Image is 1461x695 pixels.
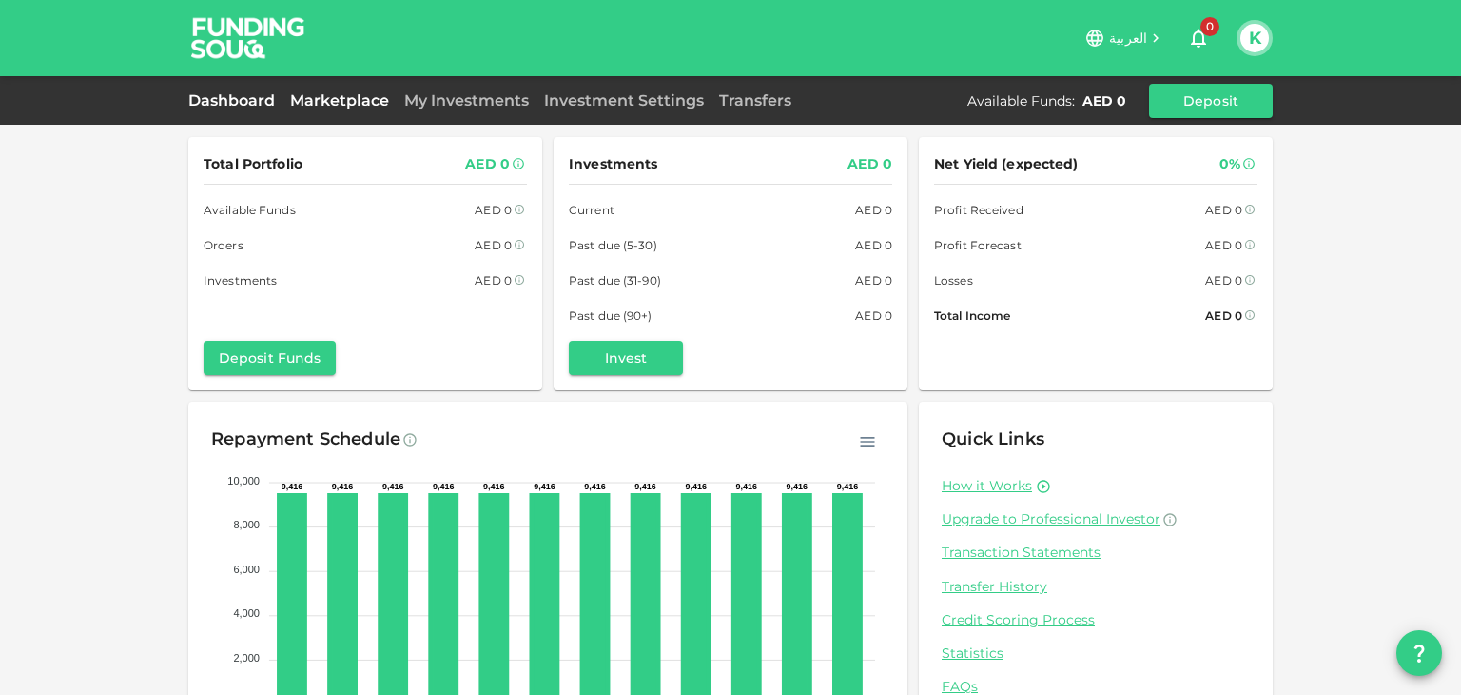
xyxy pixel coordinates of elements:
div: AED 0 [1205,235,1242,255]
div: AED 0 [1205,200,1242,220]
span: Profit Received [934,200,1023,220]
a: Transfer History [942,578,1250,596]
div: AED 0 [465,152,510,176]
span: Orders [204,235,243,255]
span: Net Yield (expected) [934,152,1079,176]
a: Transfers [711,91,799,109]
div: Available Funds : [967,91,1075,110]
span: Past due (31-90) [569,270,661,290]
div: AED 0 [855,306,892,326]
div: AED 0 [855,200,892,220]
tspan: 10,000 [227,475,260,486]
span: Available Funds [204,200,296,220]
div: AED 0 [855,235,892,255]
button: Deposit Funds [204,341,336,375]
a: Statistics [942,645,1250,663]
a: Credit Scoring Process [942,611,1250,629]
div: AED 0 [1082,91,1126,110]
a: How it Works [942,477,1032,495]
div: 0% [1219,152,1240,176]
span: Quick Links [942,428,1044,449]
span: Total Portfolio [204,152,302,176]
a: My Investments [397,91,536,109]
a: Transaction Statements [942,544,1250,562]
span: Current [569,200,614,220]
div: AED 0 [475,270,512,290]
a: Upgrade to Professional Investor [942,510,1250,528]
span: Investments [204,270,277,290]
div: AED 0 [1205,270,1242,290]
tspan: 4,000 [233,607,260,619]
span: Total Income [934,306,1010,326]
div: AED 0 [847,152,892,176]
span: Past due (90+) [569,306,653,326]
span: Profit Forecast [934,235,1022,255]
span: Investments [569,152,657,176]
span: Upgrade to Professional Investor [942,510,1160,527]
span: Past due (5-30) [569,235,657,255]
button: 0 [1179,19,1217,57]
button: question [1396,630,1442,676]
div: AED 0 [475,235,512,255]
div: AED 0 [855,270,892,290]
tspan: 2,000 [233,652,260,664]
div: AED 0 [1205,306,1242,326]
span: العربية [1109,30,1147,47]
button: K [1240,24,1269,52]
span: 0 [1200,17,1219,36]
div: AED 0 [475,200,512,220]
tspan: 8,000 [233,519,260,530]
div: Repayment Schedule [211,425,400,455]
a: Dashboard [188,91,282,109]
tspan: 6,000 [233,564,260,575]
button: Deposit [1149,84,1273,118]
a: Investment Settings [536,91,711,109]
a: Marketplace [282,91,397,109]
span: Losses [934,270,973,290]
button: Invest [569,341,683,375]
